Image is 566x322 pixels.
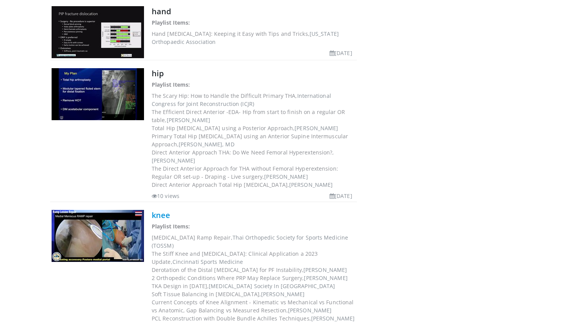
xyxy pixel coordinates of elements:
[152,274,355,282] dd: 2 Orthopedic Conditions Where PRP May Replace Surgery,
[152,233,355,250] dd: [MEDICAL_DATA] Ramp Repair,
[152,223,190,230] strong: Playlist Items:
[152,19,190,26] strong: Playlist Items:
[152,92,331,107] span: International Congress for Joint Reconstruction (ICJR)
[152,124,355,132] dd: Total Hip [MEDICAL_DATA] using a Posterior Approach,
[152,164,355,181] dd: The Direct Anterior Approach for THA without Femoral Hyperextension: Regular OR set-up - Draping ...
[264,173,308,180] span: [PERSON_NAME]
[152,132,355,148] dd: Primary Total Hip [MEDICAL_DATA] using an Anterior Supine Intermuscular Approach,
[152,30,355,46] dd: Hand [MEDICAL_DATA]: Keeping it Easy with Tips and Tricks,
[152,290,355,298] dd: Soft Tissue Balancing in [MEDICAL_DATA],
[152,181,355,189] dd: Direct Anterior Approach Total Hip [MEDICAL_DATA],
[295,124,338,132] span: [PERSON_NAME]
[152,282,355,290] dd: TKA Design in [DATE],
[330,49,352,57] li: [DATE]
[152,81,190,88] strong: Playlist Items:
[152,298,355,314] dd: Current Concepts of Knee Alignment - Kinematic vs Mechanical vs Functional vs Anatomic, Gap Balan...
[152,210,170,220] a: knee
[152,192,179,200] li: 10 views
[289,181,333,188] span: [PERSON_NAME]
[261,290,305,298] span: [PERSON_NAME]
[52,6,144,58] img: hand
[304,274,347,282] span: [PERSON_NAME]
[152,148,355,164] dd: Direct Anterior Approach THA: Do We Need Femoral Hyperextension?,
[330,192,352,200] li: [DATE]
[152,266,355,274] dd: Derotation of the Distal [MEDICAL_DATA] for PF Instability,
[152,157,195,164] span: [PERSON_NAME]
[311,315,355,322] span: [PERSON_NAME]
[52,68,144,120] img: hip
[152,6,171,17] a: hand
[172,258,243,265] span: Cincinnati Sports Medicine
[152,30,339,45] span: [US_STATE] Orthopaedic Association
[152,234,348,249] span: Thai Orthopedic Society for Sports Medicine (TOSSM)
[209,282,335,290] span: [MEDICAL_DATA] Society In [GEOGRAPHIC_DATA]
[179,141,234,148] span: [PERSON_NAME], MD
[152,250,355,266] dd: The Stiff Knee and [MEDICAL_DATA]: Clinical Application a 2023 Update,
[152,68,164,79] a: hip
[288,307,332,314] span: [PERSON_NAME]
[303,266,347,273] span: [PERSON_NAME]
[152,108,355,124] dd: The Efficient Direct Anterior -EDA- Hip from start to finish on a regular OR table,
[52,210,144,262] img: knee
[152,92,355,108] dd: The Scary Hip: How to Handle the Difficult Primary THA,
[167,116,210,124] span: [PERSON_NAME]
